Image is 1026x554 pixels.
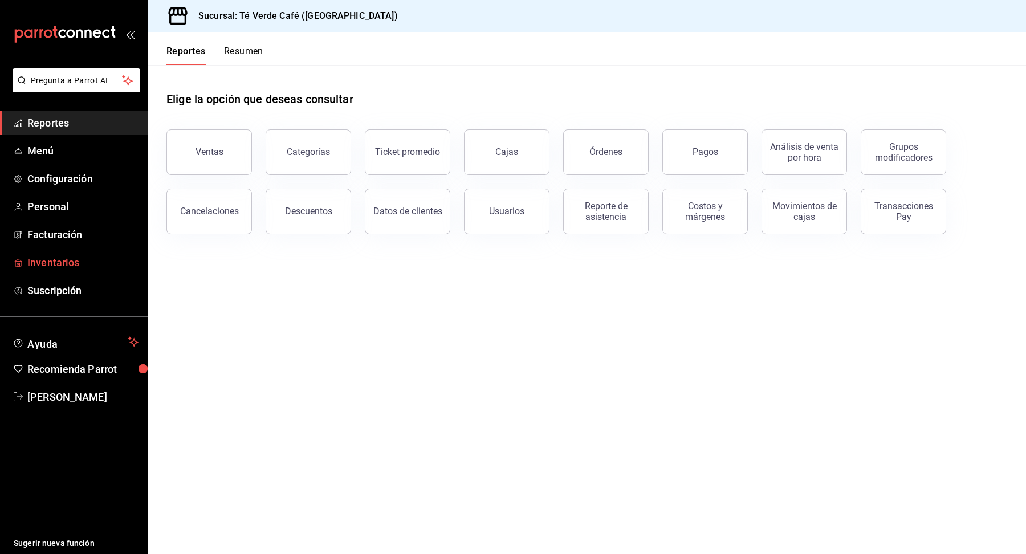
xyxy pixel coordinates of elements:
span: Sugerir nueva función [14,537,139,549]
button: Reporte de asistencia [563,189,649,234]
button: Descuentos [266,189,351,234]
span: Reportes [27,115,139,131]
button: Pregunta a Parrot AI [13,68,140,92]
button: Grupos modificadores [861,129,946,175]
div: Análisis de venta por hora [769,141,840,163]
button: Cancelaciones [166,189,252,234]
a: Pregunta a Parrot AI [8,83,140,95]
div: Pagos [693,146,718,157]
h3: Sucursal: Té Verde Café ([GEOGRAPHIC_DATA]) [189,9,398,23]
button: Datos de clientes [365,189,450,234]
button: open_drawer_menu [125,30,135,39]
div: Categorías [287,146,330,157]
h1: Elige la opción que deseas consultar [166,91,353,108]
div: Costos y márgenes [670,201,740,222]
span: Menú [27,143,139,158]
div: Cancelaciones [180,206,239,217]
div: Transacciones Pay [868,201,939,222]
span: Configuración [27,171,139,186]
button: Categorías [266,129,351,175]
button: Ticket promedio [365,129,450,175]
div: Ventas [196,146,223,157]
div: Órdenes [589,146,622,157]
span: [PERSON_NAME] [27,389,139,405]
button: Movimientos de cajas [762,189,847,234]
button: Transacciones Pay [861,189,946,234]
div: Ticket promedio [375,146,440,157]
span: Personal [27,199,139,214]
span: Suscripción [27,283,139,298]
button: Análisis de venta por hora [762,129,847,175]
button: Ventas [166,129,252,175]
span: Pregunta a Parrot AI [31,75,123,87]
div: Datos de clientes [373,206,442,217]
span: Recomienda Parrot [27,361,139,377]
div: Grupos modificadores [868,141,939,163]
button: Reportes [166,46,206,65]
button: Pagos [662,129,748,175]
button: Costos y márgenes [662,189,748,234]
div: navigation tabs [166,46,263,65]
a: Cajas [464,129,549,175]
div: Movimientos de cajas [769,201,840,222]
span: Ayuda [27,335,124,349]
button: Usuarios [464,189,549,234]
div: Descuentos [285,206,332,217]
div: Cajas [495,145,519,159]
button: Resumen [224,46,263,65]
button: Órdenes [563,129,649,175]
div: Usuarios [489,206,524,217]
span: Inventarios [27,255,139,270]
div: Reporte de asistencia [571,201,641,222]
span: Facturación [27,227,139,242]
